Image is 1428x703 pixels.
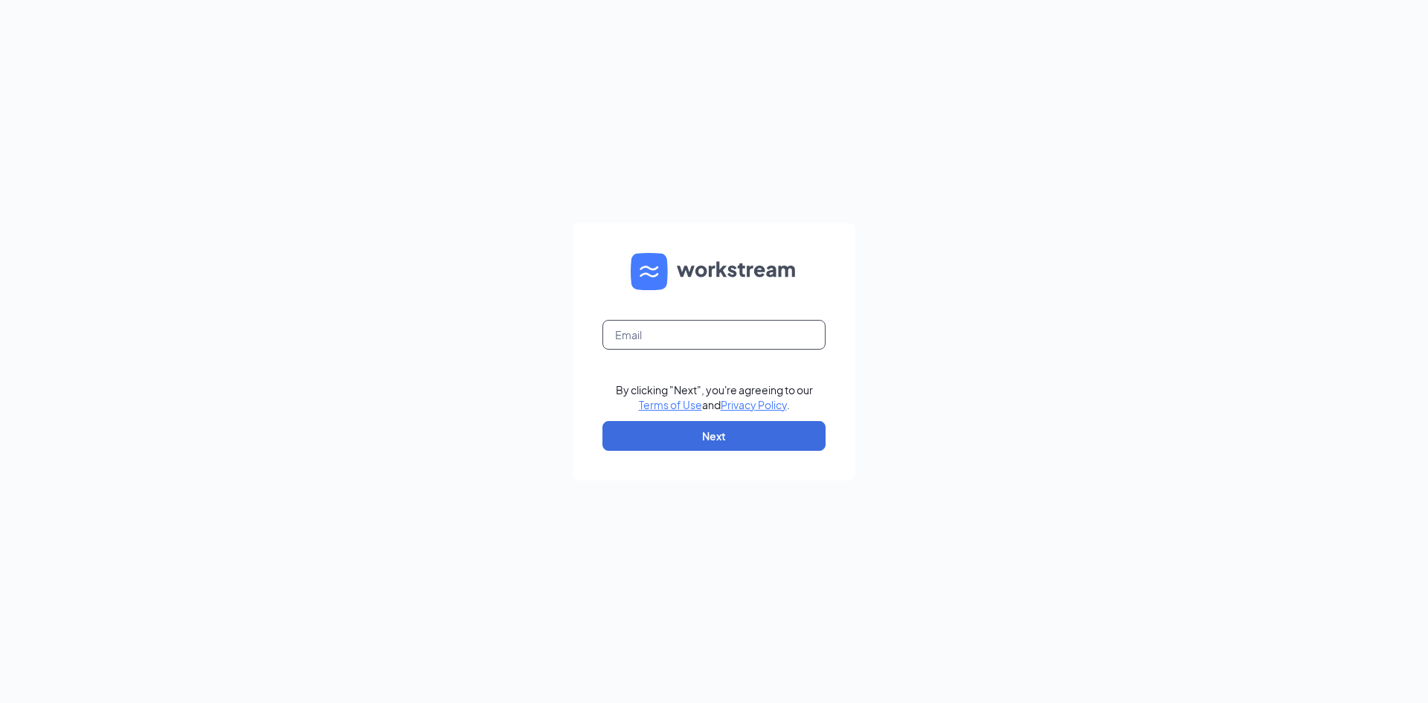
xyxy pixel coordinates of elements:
[631,253,797,290] img: WS logo and Workstream text
[639,398,702,411] a: Terms of Use
[721,398,787,411] a: Privacy Policy
[602,320,826,350] input: Email
[602,421,826,451] button: Next
[616,382,813,412] div: By clicking "Next", you're agreeing to our and .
